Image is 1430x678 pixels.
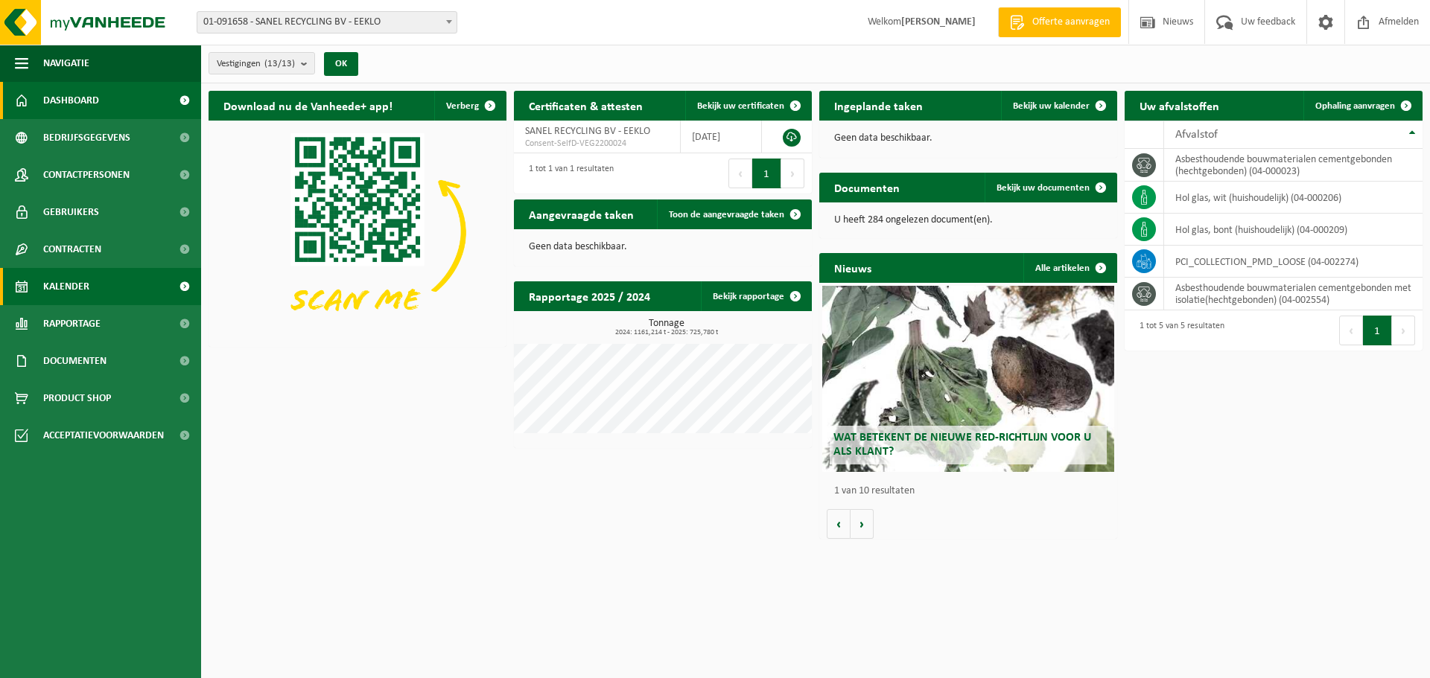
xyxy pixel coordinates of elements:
[1339,316,1363,345] button: Previous
[324,52,358,76] button: OK
[1125,91,1234,120] h2: Uw afvalstoffen
[514,91,658,120] h2: Certificaten & attesten
[728,159,752,188] button: Previous
[834,215,1102,226] p: U heeft 284 ongelezen document(en).
[446,101,479,111] span: Verberg
[1164,182,1423,214] td: hol glas, wit (huishoudelijk) (04-000206)
[685,91,810,121] a: Bekijk uw certificaten
[657,199,810,229] a: Toon de aangevraagde taken
[819,91,938,120] h2: Ingeplande taken
[43,82,99,119] span: Dashboard
[1023,253,1116,283] a: Alle artikelen
[1175,129,1218,141] span: Afvalstof
[998,7,1121,37] a: Offerte aanvragen
[834,133,1102,144] p: Geen data beschikbaar.
[43,305,101,342] span: Rapportage
[1164,214,1423,246] td: hol glas, bont (huishoudelijk) (04-000209)
[514,281,665,310] h2: Rapportage 2025 / 2024
[1164,149,1423,182] td: asbesthoudende bouwmaterialen cementgebonden (hechtgebonden) (04-000023)
[1164,246,1423,278] td: PCI_COLLECTION_PMD_LOOSE (04-002274)
[1164,278,1423,310] td: asbesthoudende bouwmaterialen cementgebonden met isolatie(hechtgebonden) (04-002554)
[43,417,164,454] span: Acceptatievoorwaarden
[822,286,1114,472] a: Wat betekent de nieuwe RED-richtlijn voor u als klant?
[1392,316,1415,345] button: Next
[1363,316,1392,345] button: 1
[521,329,812,336] span: 2024: 1161,214 t - 2025: 725,780 t
[781,159,804,188] button: Next
[1132,314,1224,347] div: 1 tot 5 van 5 resultaten
[209,52,315,74] button: Vestigingen(13/13)
[43,342,107,380] span: Documenten
[697,101,784,111] span: Bekijk uw certificaten
[209,121,506,344] img: Download de VHEPlus App
[43,268,89,305] span: Kalender
[1001,91,1116,121] a: Bekijk uw kalender
[434,91,505,121] button: Verberg
[43,231,101,268] span: Contracten
[819,173,915,202] h2: Documenten
[752,159,781,188] button: 1
[264,59,295,68] count: (13/13)
[525,138,669,150] span: Consent-SelfD-VEG2200024
[681,121,762,153] td: [DATE]
[827,509,851,539] button: Vorige
[529,242,797,252] p: Geen data beschikbaar.
[997,183,1090,193] span: Bekijk uw documenten
[521,319,812,336] h3: Tonnage
[901,16,976,28] strong: [PERSON_NAME]
[197,12,457,33] span: 01-091658 - SANEL RECYCLING BV - EEKLO
[43,194,99,231] span: Gebruikers
[1315,101,1395,111] span: Ophaling aanvragen
[851,509,874,539] button: Volgende
[43,45,89,82] span: Navigatie
[985,173,1116,202] a: Bekijk uw documenten
[217,53,295,75] span: Vestigingen
[197,11,457,33] span: 01-091658 - SANEL RECYCLING BV - EEKLO
[1303,91,1421,121] a: Ophaling aanvragen
[525,126,650,137] span: SANEL RECYCLING BV - EEKLO
[209,91,407,120] h2: Download nu de Vanheede+ app!
[43,119,130,156] span: Bedrijfsgegevens
[1029,15,1113,30] span: Offerte aanvragen
[833,432,1091,458] span: Wat betekent de nieuwe RED-richtlijn voor u als klant?
[834,486,1110,496] p: 1 van 10 resultaten
[514,199,649,228] h2: Aangevraagde taken
[521,157,614,190] div: 1 tot 1 van 1 resultaten
[43,156,130,194] span: Contactpersonen
[819,253,886,282] h2: Nieuws
[43,380,111,417] span: Product Shop
[701,281,810,311] a: Bekijk rapportage
[1013,101,1090,111] span: Bekijk uw kalender
[669,210,784,220] span: Toon de aangevraagde taken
